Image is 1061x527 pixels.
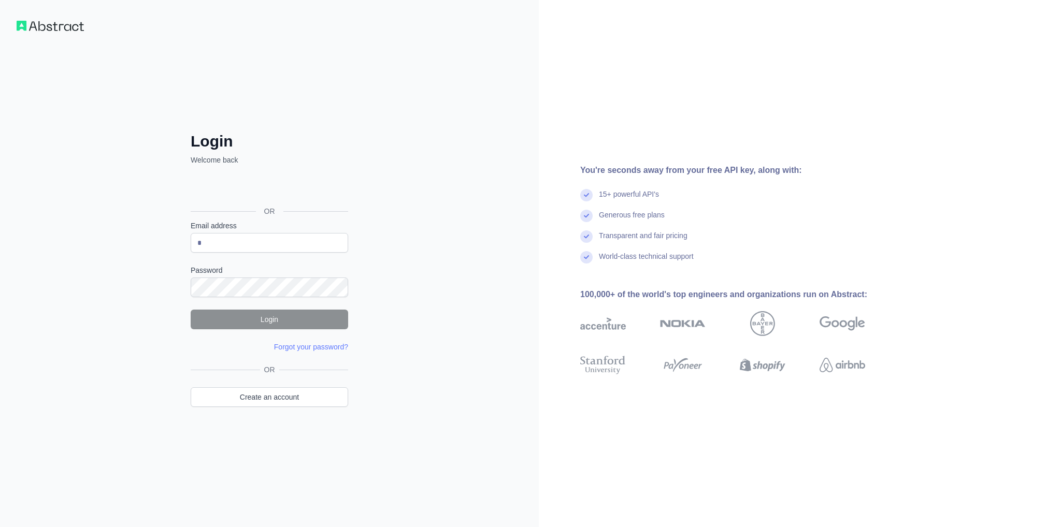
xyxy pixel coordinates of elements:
[191,387,348,407] a: Create an account
[599,230,687,251] div: Transparent and fair pricing
[820,311,865,336] img: google
[185,177,351,199] iframe: Кнопка "Войти с аккаунтом Google"
[580,189,593,201] img: check mark
[580,210,593,222] img: check mark
[580,251,593,263] img: check mark
[191,265,348,275] label: Password
[750,311,775,336] img: bayer
[580,354,626,376] img: stanford university
[580,230,593,243] img: check mark
[599,210,665,230] div: Generous free plans
[740,354,785,376] img: shopify
[580,164,898,177] div: You're seconds away from your free API key, along with:
[191,310,348,329] button: Login
[660,354,706,376] img: payoneer
[660,311,706,336] img: nokia
[256,206,283,216] span: OR
[260,364,279,375] span: OR
[580,288,898,301] div: 100,000+ of the world's top engineers and organizations run on Abstract:
[580,311,626,336] img: accenture
[599,251,694,272] div: World-class technical support
[191,221,348,231] label: Email address
[820,354,865,376] img: airbnb
[17,21,84,31] img: Workflow
[599,189,659,210] div: 15+ powerful API's
[191,132,348,151] h2: Login
[191,155,348,165] p: Welcome back
[274,343,348,351] a: Forgot your password?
